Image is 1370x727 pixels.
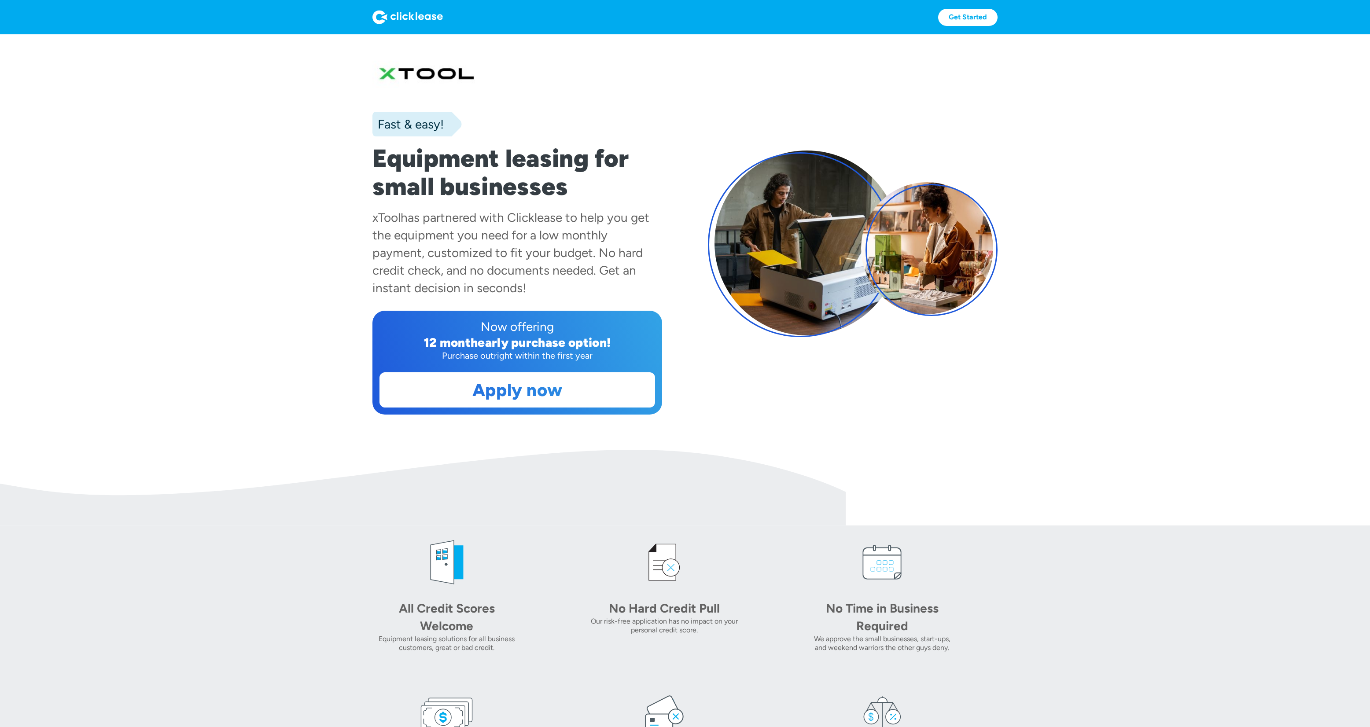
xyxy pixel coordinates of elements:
[372,210,649,295] div: has partnered with Clicklease to help you get the equipment you need for a low monthly payment, c...
[424,335,478,350] div: 12 month
[379,349,655,362] div: Purchase outright within the first year
[380,373,655,407] a: Apply now
[856,536,909,589] img: calendar icon
[808,635,956,652] div: We approve the small businesses, start-ups, and weekend warriors the other guys deny.
[478,335,611,350] div: early purchase option!
[590,617,739,635] div: Our risk-free application has no impact on your personal credit score.
[385,599,508,635] div: All Credit Scores Welcome
[638,536,691,589] img: credit icon
[372,210,401,225] div: xTool
[372,144,662,201] h1: Equipment leasing for small businesses
[372,635,521,652] div: Equipment leasing solutions for all business customers, great or bad credit.
[821,599,944,635] div: No Time in Business Required
[603,599,726,617] div: No Hard Credit Pull
[379,318,655,335] div: Now offering
[372,115,444,133] div: Fast & easy!
[938,9,998,26] a: Get Started
[372,10,443,24] img: Logo
[420,536,473,589] img: welcome icon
